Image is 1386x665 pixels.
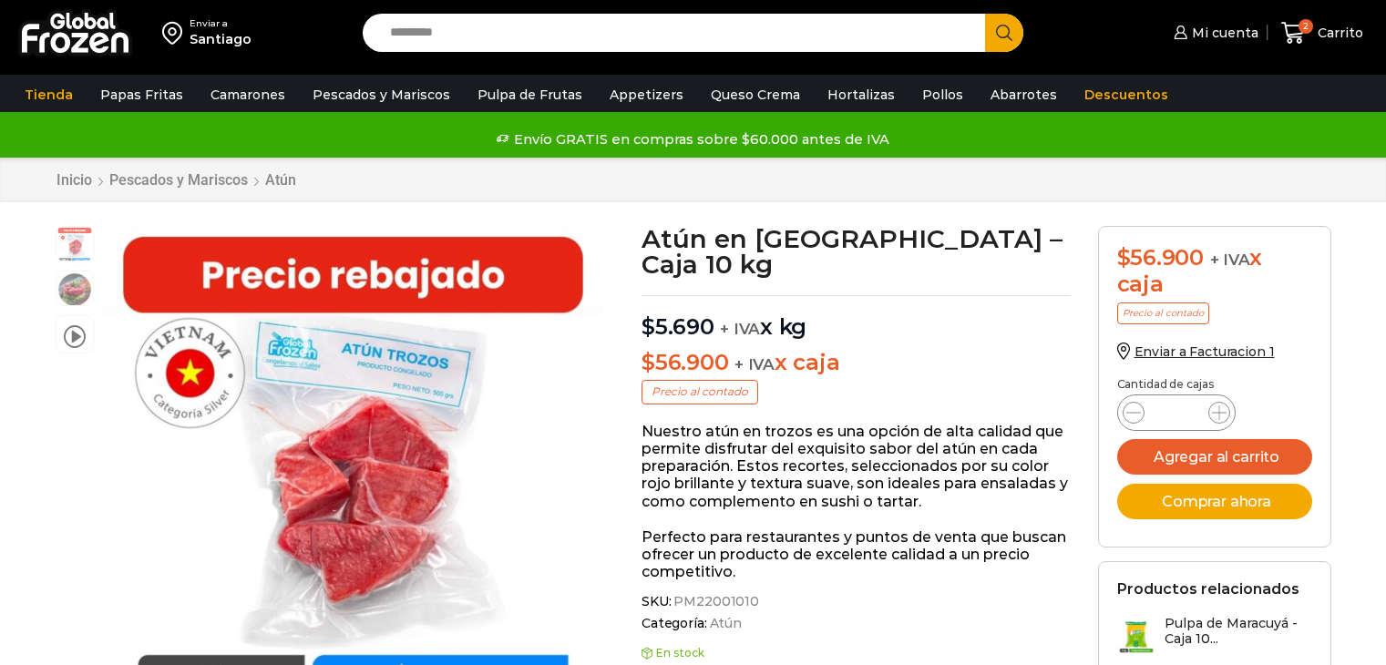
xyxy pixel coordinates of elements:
[1210,251,1250,269] span: + IVA
[1159,400,1194,425] input: Product quantity
[1165,616,1312,647] h3: Pulpa de Maracuyá - Caja 10...
[913,77,972,112] a: Pollos
[1075,77,1177,112] a: Descuentos
[1117,244,1204,271] bdi: 56.900
[642,594,1071,609] span: SKU:
[707,616,742,631] a: Atún
[162,17,190,48] img: address-field-icon.svg
[981,77,1066,112] a: Abarrotes
[1117,580,1299,598] h2: Productos relacionados
[642,647,1071,660] p: En stock
[1277,12,1368,55] a: 2 Carrito
[1169,15,1258,51] a: Mi cuenta
[1117,484,1312,519] button: Comprar ahora
[601,77,693,112] a: Appetizers
[1313,24,1363,42] span: Carrito
[1117,302,1209,324] p: Precio al contado
[1187,24,1258,42] span: Mi cuenta
[642,423,1071,510] p: Nuestro atún en trozos es una opción de alta calidad que permite disfrutar del exquisito sabor de...
[190,30,252,48] div: Santiago
[56,227,93,263] span: atun trozo
[190,17,252,30] div: Enviar a
[642,349,655,375] span: $
[468,77,591,112] a: Pulpa de Frutas
[642,295,1071,341] p: x kg
[1117,244,1131,271] span: $
[702,77,809,112] a: Queso Crema
[201,77,294,112] a: Camarones
[642,528,1071,581] p: Perfecto para restaurantes y puntos de venta que buscan ofrecer un producto de excelente calidad ...
[1117,343,1275,360] a: Enviar a Facturacion 1
[720,320,760,338] span: + IVA
[1117,439,1312,475] button: Agregar al carrito
[642,226,1071,277] h1: Atún en [GEOGRAPHIC_DATA] – Caja 10 kg
[642,350,1071,376] p: x caja
[642,380,758,404] p: Precio al contado
[734,355,775,373] span: + IVA
[985,14,1023,52] button: Search button
[642,616,1071,631] span: Categoría:
[91,77,192,112] a: Papas Fritas
[108,171,249,189] a: Pescados y Mariscos
[264,171,297,189] a: Atún
[1117,245,1312,298] div: x caja
[671,594,759,609] span: PM22001010
[642,313,655,340] span: $
[1117,616,1312,655] a: Pulpa de Maracuyá - Caja 10...
[642,313,714,340] bdi: 5.690
[56,171,93,189] a: Inicio
[56,171,297,189] nav: Breadcrumb
[303,77,459,112] a: Pescados y Mariscos
[1117,378,1312,391] p: Cantidad de cajas
[642,349,728,375] bdi: 56.900
[56,271,93,308] span: foto tartaro atun
[1134,343,1275,360] span: Enviar a Facturacion 1
[818,77,904,112] a: Hortalizas
[1299,19,1313,34] span: 2
[15,77,82,112] a: Tienda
